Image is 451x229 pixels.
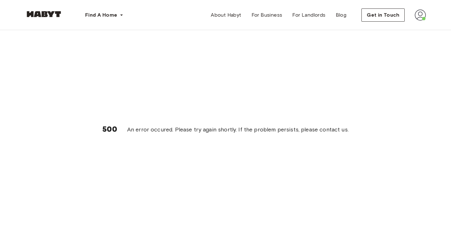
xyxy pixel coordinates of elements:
span: Find A Home [85,11,117,19]
a: For Landlords [287,9,330,21]
a: About Habyt [206,9,246,21]
h6: 500 [102,123,117,136]
button: Find A Home [80,9,128,21]
span: For Landlords [292,11,325,19]
button: Get in Touch [361,8,405,22]
a: Blog [331,9,352,21]
span: Blog [336,11,347,19]
a: For Business [246,9,288,21]
span: For Business [251,11,283,19]
span: About Habyt [211,11,241,19]
img: Habyt [25,11,63,17]
span: Get in Touch [367,11,399,19]
span: An error occured. Please try again shortly. If the problem persists, please contact us. [127,125,349,134]
img: avatar [415,9,426,21]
